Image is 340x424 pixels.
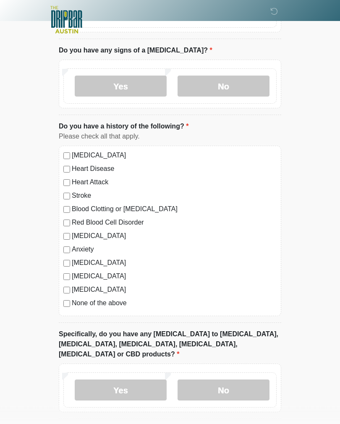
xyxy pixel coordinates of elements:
[63,301,70,307] input: None of the above
[72,218,277,228] label: Red Blood Cell Disorder
[59,330,281,360] label: Specifically, do you have any [MEDICAL_DATA] to [MEDICAL_DATA], [MEDICAL_DATA], [MEDICAL_DATA], [...
[72,151,277,161] label: [MEDICAL_DATA]
[72,272,277,282] label: [MEDICAL_DATA]
[72,204,277,215] label: Blood Clotting or [MEDICAL_DATA]
[50,6,82,34] img: The DRIPBaR - Austin The Domain Logo
[178,76,269,97] label: No
[63,233,70,240] input: [MEDICAL_DATA]
[72,231,277,241] label: [MEDICAL_DATA]
[72,258,277,268] label: [MEDICAL_DATA]
[75,380,167,401] label: Yes
[59,46,212,56] label: Do you have any signs of a [MEDICAL_DATA]?
[63,166,70,173] input: Heart Disease
[63,220,70,227] input: Red Blood Cell Disorder
[63,180,70,186] input: Heart Attack
[59,122,188,132] label: Do you have a history of the following?
[178,380,269,401] label: No
[72,191,277,201] label: Stroke
[63,287,70,294] input: [MEDICAL_DATA]
[63,153,70,160] input: [MEDICAL_DATA]
[63,274,70,280] input: [MEDICAL_DATA]
[72,164,277,174] label: Heart Disease
[75,76,167,97] label: Yes
[63,193,70,200] input: Stroke
[72,245,277,255] label: Anxiety
[72,285,277,295] label: [MEDICAL_DATA]
[63,247,70,254] input: Anxiety
[63,260,70,267] input: [MEDICAL_DATA]
[72,178,277,188] label: Heart Attack
[59,132,281,142] div: Please check all that apply.
[72,298,277,309] label: None of the above
[63,207,70,213] input: Blood Clotting or [MEDICAL_DATA]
